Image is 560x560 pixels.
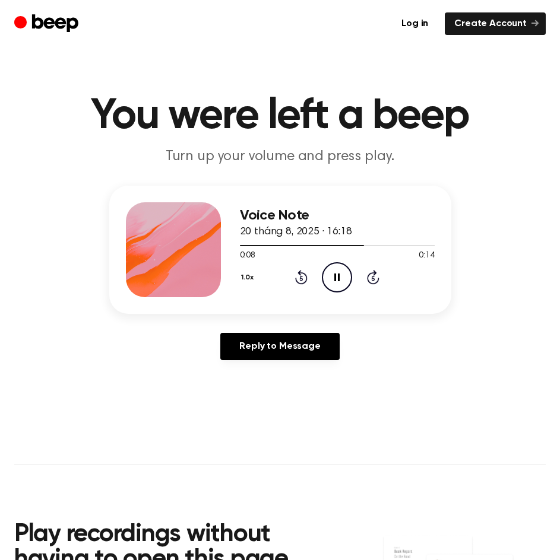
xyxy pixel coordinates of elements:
span: 20 tháng 8, 2025 · 16:18 [240,227,352,237]
a: Create Account [445,12,546,35]
h1: You were left a beep [14,95,546,138]
a: Reply to Message [220,333,339,360]
span: 0:14 [419,250,434,262]
span: 0:08 [240,250,255,262]
button: 1.0x [240,268,258,288]
p: Turn up your volume and press play. [52,147,508,167]
h3: Voice Note [240,208,435,224]
a: Log in [392,12,438,35]
a: Beep [14,12,81,36]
